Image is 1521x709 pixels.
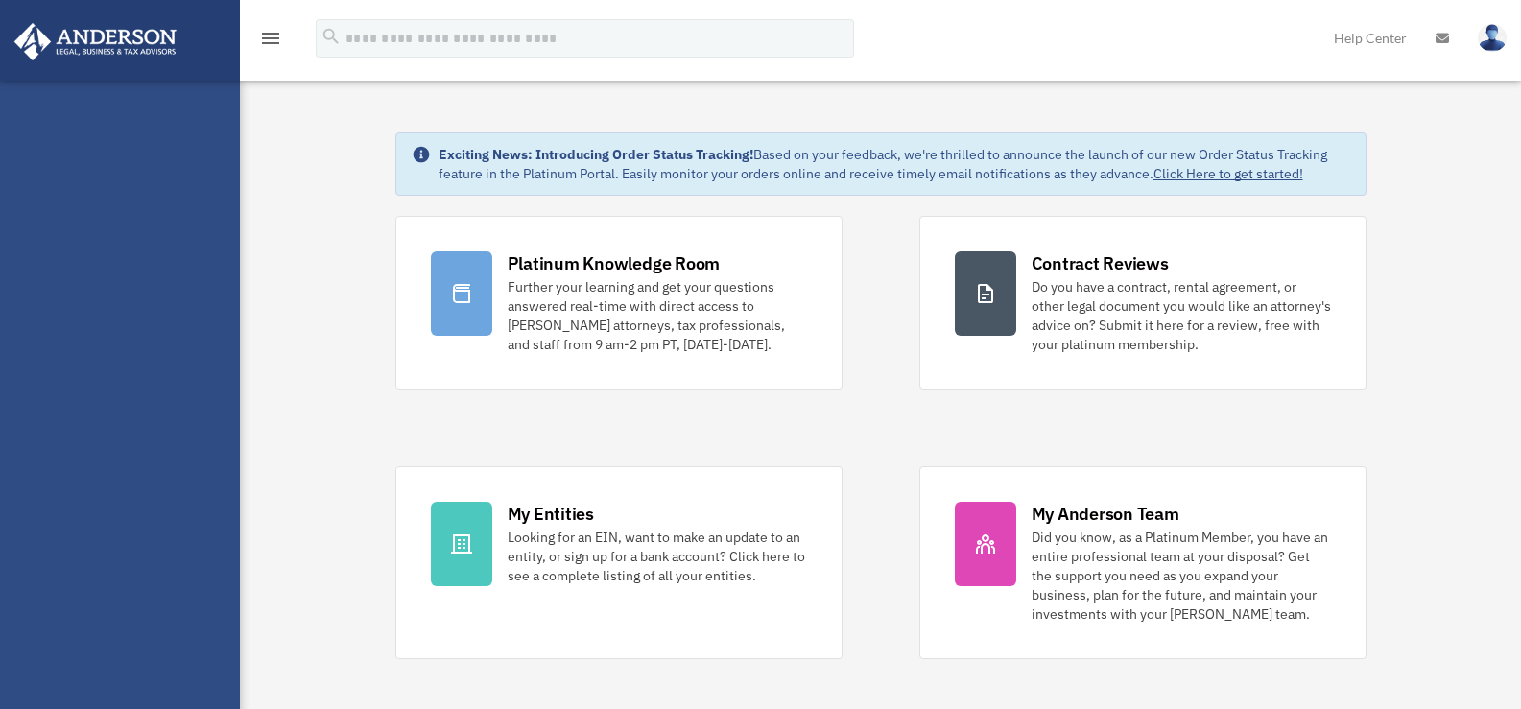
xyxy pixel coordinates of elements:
div: Do you have a contract, rental agreement, or other legal document you would like an attorney's ad... [1032,277,1331,354]
strong: Exciting News: Introducing Order Status Tracking! [439,146,753,163]
div: Did you know, as a Platinum Member, you have an entire professional team at your disposal? Get th... [1032,528,1331,624]
div: Further your learning and get your questions answered real-time with direct access to [PERSON_NAM... [508,277,807,354]
a: My Anderson Team Did you know, as a Platinum Member, you have an entire professional team at your... [919,466,1367,659]
i: menu [259,27,282,50]
div: Looking for an EIN, want to make an update to an entity, or sign up for a bank account? Click her... [508,528,807,585]
div: Platinum Knowledge Room [508,251,721,275]
div: Contract Reviews [1032,251,1169,275]
img: Anderson Advisors Platinum Portal [9,23,182,60]
img: User Pic [1478,24,1507,52]
a: menu [259,34,282,50]
div: My Entities [508,502,594,526]
a: Contract Reviews Do you have a contract, rental agreement, or other legal document you would like... [919,216,1367,390]
div: My Anderson Team [1032,502,1179,526]
div: Based on your feedback, we're thrilled to announce the launch of our new Order Status Tracking fe... [439,145,1350,183]
a: Platinum Knowledge Room Further your learning and get your questions answered real-time with dire... [395,216,843,390]
a: Click Here to get started! [1153,165,1303,182]
a: My Entities Looking for an EIN, want to make an update to an entity, or sign up for a bank accoun... [395,466,843,659]
i: search [321,26,342,47]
